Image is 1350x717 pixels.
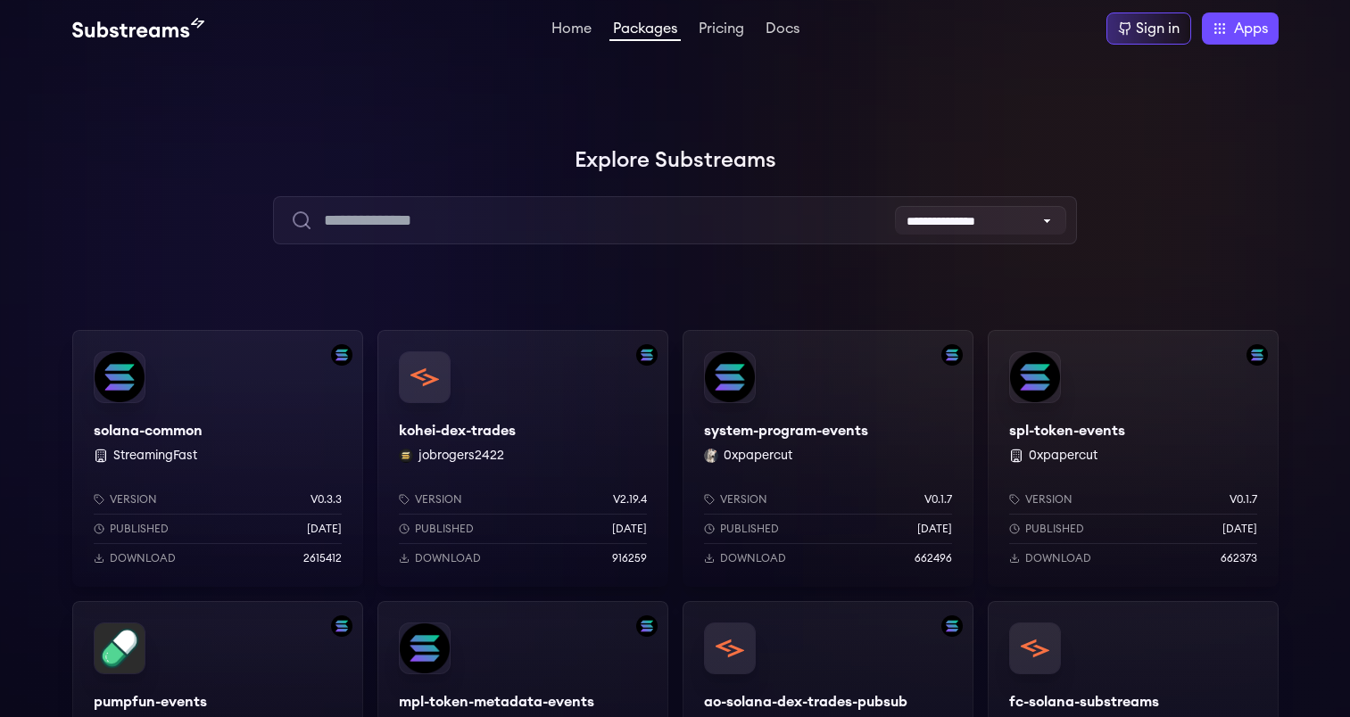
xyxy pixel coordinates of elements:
p: [DATE] [307,522,342,536]
p: 916259 [612,551,647,565]
a: Filter by solana networksystem-program-eventssystem-program-events0xpapercut 0xpapercutVersionv0.... [683,330,973,587]
a: Filter by solana networkkohei-dex-tradeskohei-dex-tradesjobrogers2422 jobrogers2422Versionv2.19.4... [377,330,668,587]
p: v0.1.7 [924,492,952,507]
p: Published [415,522,474,536]
img: Filter by solana network [331,615,352,637]
p: Published [110,522,169,536]
img: Filter by solana network [1246,344,1268,366]
img: Filter by solana network [941,344,963,366]
p: Download [110,551,176,565]
a: Packages [609,21,681,41]
p: Download [415,551,481,565]
p: Download [720,551,786,565]
p: Version [110,492,157,507]
img: Filter by solana network [636,344,658,366]
p: 2615412 [303,551,342,565]
p: 662496 [915,551,952,565]
p: Published [1025,522,1084,536]
img: Filter by solana network [941,615,963,637]
a: Sign in [1106,12,1191,45]
p: v0.1.7 [1230,492,1257,507]
p: [DATE] [612,522,647,536]
a: Filter by solana networksolana-commonsolana-common StreamingFastVersionv0.3.3Published[DATE]Downl... [72,330,363,587]
a: Docs [762,21,803,39]
img: Filter by solana network [636,615,658,637]
p: Version [720,492,767,507]
button: jobrogers2422 [418,447,504,465]
img: Substream's logo [72,18,204,39]
a: Pricing [695,21,748,39]
img: Filter by solana network [331,344,352,366]
button: 0xpapercut [1029,447,1097,465]
button: StreamingFast [113,447,197,465]
p: [DATE] [917,522,952,536]
a: Home [548,21,595,39]
button: 0xpapercut [724,447,792,465]
h1: Explore Substreams [72,143,1279,178]
p: Download [1025,551,1091,565]
p: Version [415,492,462,507]
a: Filter by solana networkspl-token-eventsspl-token-events 0xpapercutVersionv0.1.7Published[DATE]Do... [988,330,1279,587]
p: Published [720,522,779,536]
p: v0.3.3 [311,492,342,507]
p: 662373 [1221,551,1257,565]
p: v2.19.4 [613,492,647,507]
p: [DATE] [1222,522,1257,536]
span: Apps [1234,18,1268,39]
p: Version [1025,492,1073,507]
div: Sign in [1136,18,1180,39]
